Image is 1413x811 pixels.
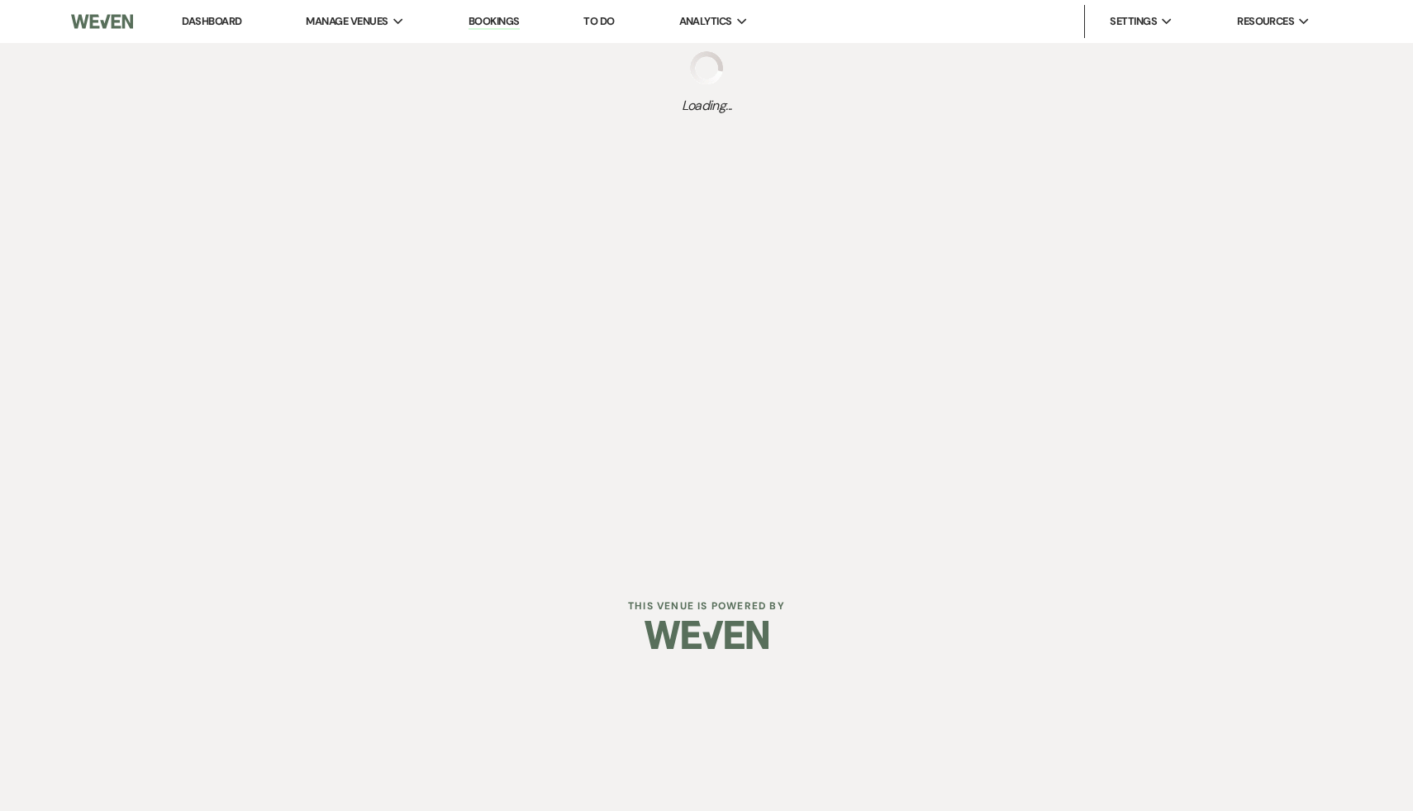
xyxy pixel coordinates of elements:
[182,14,241,28] a: Dashboard
[306,13,388,30] span: Manage Venues
[1237,13,1294,30] span: Resources
[645,606,768,664] img: Weven Logo
[690,51,723,84] img: loading spinner
[583,14,614,28] a: To Do
[679,13,732,30] span: Analytics
[1110,13,1157,30] span: Settings
[469,14,520,30] a: Bookings
[71,4,134,39] img: Weven Logo
[682,96,732,116] span: Loading...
